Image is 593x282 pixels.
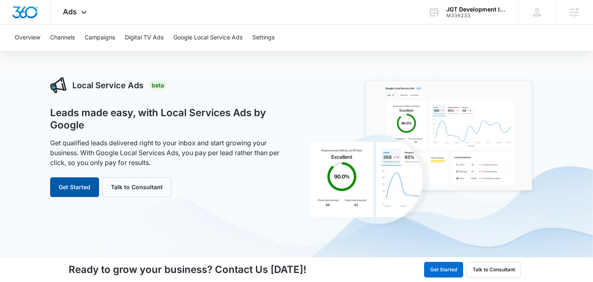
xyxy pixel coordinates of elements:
[252,25,275,51] button: Settings
[31,48,74,54] div: Domain Overview
[50,177,99,197] button: Get Started
[69,262,307,277] h4: Ready to grow your business? Contact Us [DATE]!
[91,48,138,54] div: Keywords by Traffic
[21,21,90,28] div: Domain: [DOMAIN_NAME]
[13,13,20,20] img: logo_orange.svg
[15,25,40,51] button: Overview
[50,138,288,167] p: Get qualified leads delivered right to your inbox and start growing your business. With Google Lo...
[446,13,506,18] div: account id
[85,25,115,51] button: Campaigns
[424,262,463,277] button: Get Started
[13,21,20,28] img: website_grey.svg
[446,6,506,13] div: account name
[63,7,77,16] span: Ads
[50,107,288,131] h1: Leads made easy, with Local Services Ads by Google
[149,80,166,90] div: Beta
[466,262,521,277] button: Talk to Consultant
[102,177,171,197] button: Talk to Consultant
[50,25,75,51] button: Channels
[72,79,143,92] h3: Local Service Ads
[173,25,242,51] button: Google Local Service Ads
[125,25,164,51] button: Digital TV Ads
[23,13,40,20] div: v 4.0.25
[82,48,88,54] img: tab_keywords_by_traffic_grey.svg
[22,48,29,54] img: tab_domain_overview_orange.svg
